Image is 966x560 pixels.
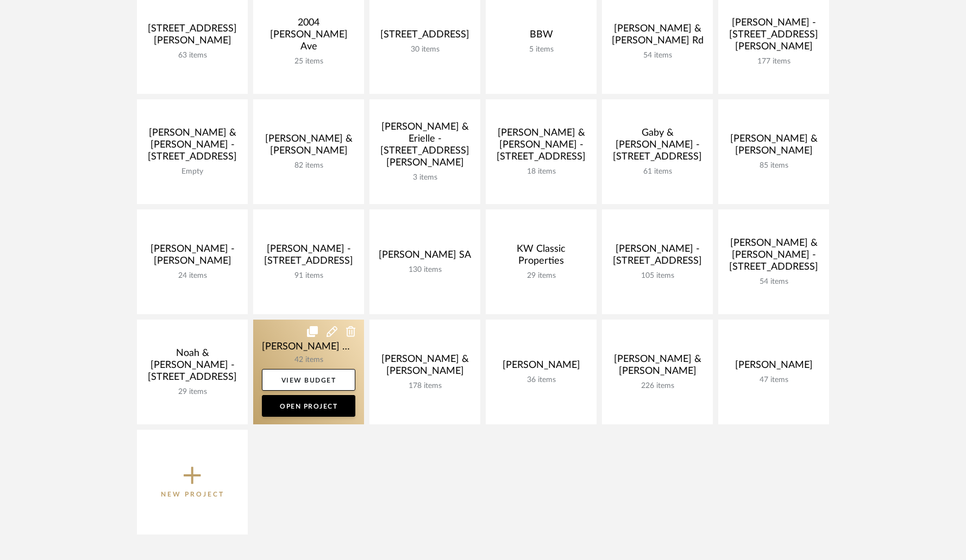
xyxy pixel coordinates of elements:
[378,381,472,391] div: 178 items
[262,17,355,57] div: 2004 [PERSON_NAME] Ave
[494,271,588,281] div: 29 items
[161,489,224,500] p: New Project
[727,237,820,277] div: [PERSON_NAME] & [PERSON_NAME] - [STREET_ADDRESS]
[262,395,355,417] a: Open Project
[727,376,820,385] div: 47 items
[611,271,704,281] div: 105 items
[727,359,820,376] div: [PERSON_NAME]
[146,347,239,387] div: Noah & [PERSON_NAME] - [STREET_ADDRESS]
[611,243,704,271] div: [PERSON_NAME] - [STREET_ADDRESS]
[262,369,355,391] a: View Budget
[611,353,704,381] div: [PERSON_NAME] & [PERSON_NAME]
[494,243,588,271] div: KW Classic Properties
[494,29,588,45] div: BBW
[378,265,472,275] div: 130 items
[378,121,472,173] div: [PERSON_NAME] & Erielle - [STREET_ADDRESS][PERSON_NAME]
[262,161,355,170] div: 82 items
[146,127,239,167] div: [PERSON_NAME] & [PERSON_NAME] -[STREET_ADDRESS]
[727,277,820,287] div: 54 items
[494,376,588,385] div: 36 items
[494,45,588,54] div: 5 items
[262,57,355,66] div: 25 items
[146,271,239,281] div: 24 items
[727,57,820,66] div: 177 items
[262,133,355,161] div: [PERSON_NAME] & [PERSON_NAME]
[611,23,704,51] div: [PERSON_NAME] & [PERSON_NAME] Rd
[378,45,472,54] div: 30 items
[378,353,472,381] div: [PERSON_NAME] & [PERSON_NAME]
[727,133,820,161] div: [PERSON_NAME] & [PERSON_NAME]
[262,243,355,271] div: [PERSON_NAME] - [STREET_ADDRESS]
[262,271,355,281] div: 91 items
[146,387,239,397] div: 29 items
[727,17,820,57] div: [PERSON_NAME] - [STREET_ADDRESS][PERSON_NAME]
[146,243,239,271] div: [PERSON_NAME] - [PERSON_NAME]
[611,167,704,176] div: 61 items
[146,167,239,176] div: Empty
[146,23,239,51] div: [STREET_ADDRESS][PERSON_NAME]
[611,381,704,391] div: 226 items
[611,51,704,60] div: 54 items
[378,29,472,45] div: [STREET_ADDRESS]
[494,167,588,176] div: 18 items
[378,249,472,265] div: [PERSON_NAME] SA
[146,51,239,60] div: 63 items
[494,127,588,167] div: [PERSON_NAME] & [PERSON_NAME] -[STREET_ADDRESS]
[727,161,820,170] div: 85 items
[494,359,588,376] div: [PERSON_NAME]
[137,430,248,534] button: New Project
[611,127,704,167] div: Gaby & [PERSON_NAME] -[STREET_ADDRESS]
[378,173,472,182] div: 3 items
